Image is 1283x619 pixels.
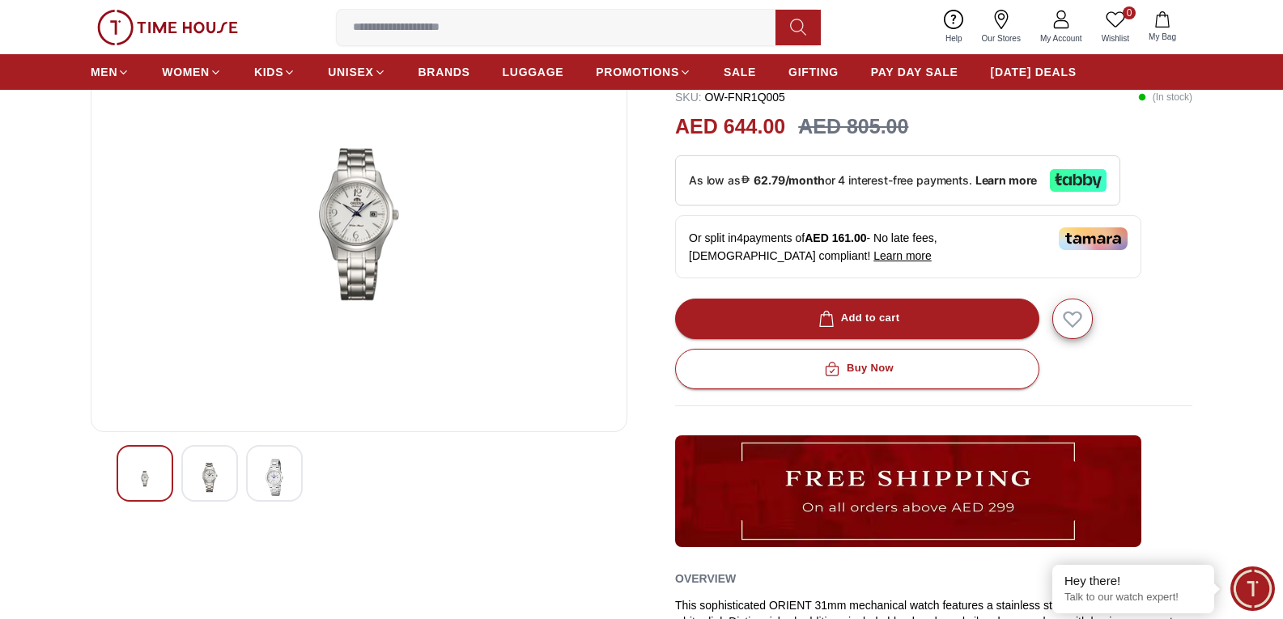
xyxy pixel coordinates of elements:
span: AED 161.00 [805,231,866,244]
div: Buy Now [821,359,894,378]
span: BRANDS [418,64,470,80]
button: Add to cart [675,299,1039,339]
img: ORIENT Men's Analog White Dial Watch - OW-FNR1Q005 [260,459,289,496]
a: PAY DAY SALE [871,57,958,87]
div: Hey there! [1064,573,1202,589]
a: SALE [724,57,756,87]
a: [DATE] DEALS [991,57,1077,87]
span: My Bag [1142,31,1183,43]
button: My Bag [1139,8,1186,46]
span: PAY DAY SALE [871,64,958,80]
h2: AED 644.00 [675,112,785,142]
span: Help [939,32,969,45]
a: MEN [91,57,130,87]
span: GIFTING [788,64,839,80]
img: Tamara [1059,227,1128,250]
span: UNISEX [328,64,373,80]
span: KIDS [254,64,283,80]
span: Wishlist [1095,32,1136,45]
div: Add to cart [815,309,900,328]
p: OW-FNR1Q005 [675,89,785,105]
h3: AED 805.00 [798,112,908,142]
img: ORIENT Men's Analog White Dial Watch - OW-FNR1Q005 [104,30,614,418]
a: 0Wishlist [1092,6,1139,48]
a: UNISEX [328,57,385,87]
div: Or split in 4 payments of - No late fees, [DEMOGRAPHIC_DATA] compliant! [675,215,1141,278]
span: SALE [724,64,756,80]
a: PROMOTIONS [596,57,691,87]
img: ORIENT Men's Analog White Dial Watch - OW-FNR1Q005 [195,459,224,496]
span: Learn more [873,249,932,262]
span: Our Stores [975,32,1027,45]
a: LUGGAGE [503,57,564,87]
button: Buy Now [675,349,1039,389]
img: ... [675,435,1141,547]
span: My Account [1034,32,1089,45]
span: WOMEN [162,64,210,80]
a: BRANDS [418,57,470,87]
span: PROMOTIONS [596,64,679,80]
a: WOMEN [162,57,222,87]
span: LUGGAGE [503,64,564,80]
img: ORIENT Men's Analog White Dial Watch - OW-FNR1Q005 [130,459,159,498]
p: Talk to our watch expert! [1064,591,1202,604]
span: 0 [1123,6,1136,19]
a: KIDS [254,57,295,87]
p: ( In stock ) [1138,89,1192,105]
div: Chat Widget [1230,566,1275,611]
span: [DATE] DEALS [991,64,1077,80]
a: GIFTING [788,57,839,87]
a: Help [936,6,972,48]
img: ... [97,10,238,45]
h2: Overview [675,566,736,591]
span: MEN [91,64,117,80]
a: Our Stores [972,6,1030,48]
span: SKU : [675,91,702,104]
